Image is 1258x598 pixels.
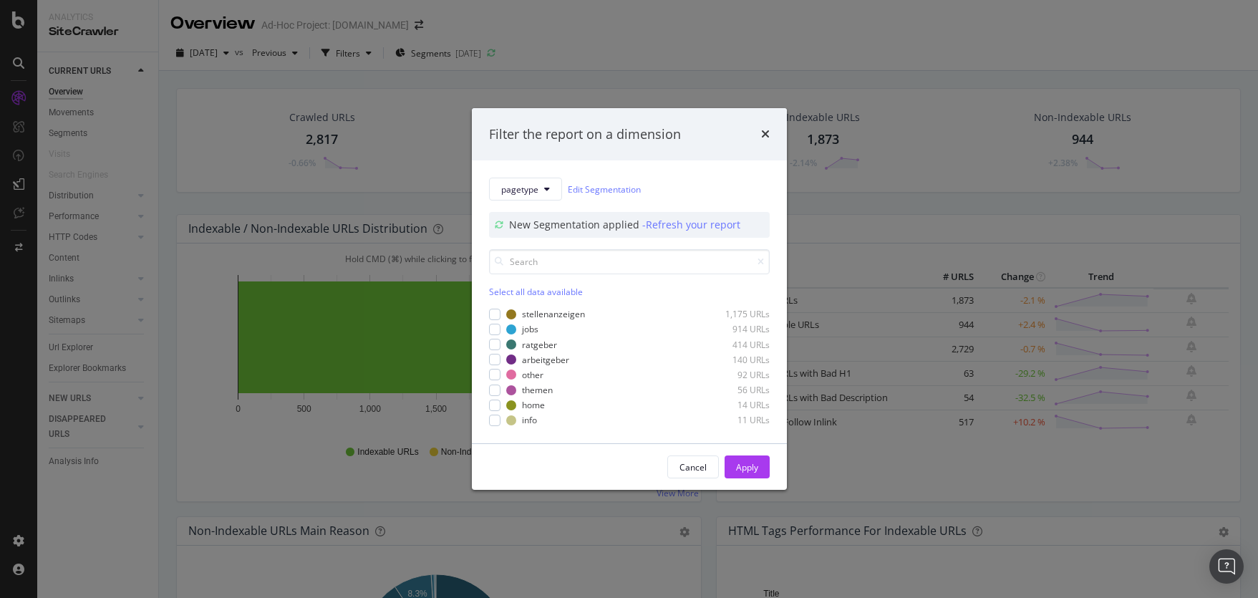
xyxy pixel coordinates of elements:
[522,308,585,320] div: stellenanzeigen
[700,369,770,381] div: 92 URLs
[700,324,770,336] div: 914 URLs
[700,354,770,366] div: 140 URLs
[509,218,642,232] div: New Segmentation applied
[700,399,770,411] div: 14 URLs
[489,178,562,201] button: pagetype
[642,218,740,232] div: - Refresh your report
[568,182,641,197] a: Edit Segmentation
[472,108,787,491] div: modal
[700,308,770,320] div: 1,175 URLs
[1209,549,1244,584] div: Open Intercom Messenger
[522,369,543,381] div: other
[489,125,681,144] div: Filter the report on a dimension
[700,339,770,351] div: 414 URLs
[700,384,770,396] div: 56 URLs
[667,455,719,478] button: Cancel
[501,183,538,196] span: pagetype
[522,414,537,426] div: info
[522,354,569,366] div: arbeitgeber
[489,286,770,298] div: Select all data available
[725,455,770,478] button: Apply
[522,339,557,351] div: ratgeber
[736,461,758,473] div: Apply
[679,461,707,473] div: Cancel
[700,414,770,426] div: 11 URLs
[522,399,545,411] div: home
[522,384,553,396] div: themen
[522,324,538,336] div: jobs
[761,125,770,144] div: times
[489,249,770,274] input: Search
